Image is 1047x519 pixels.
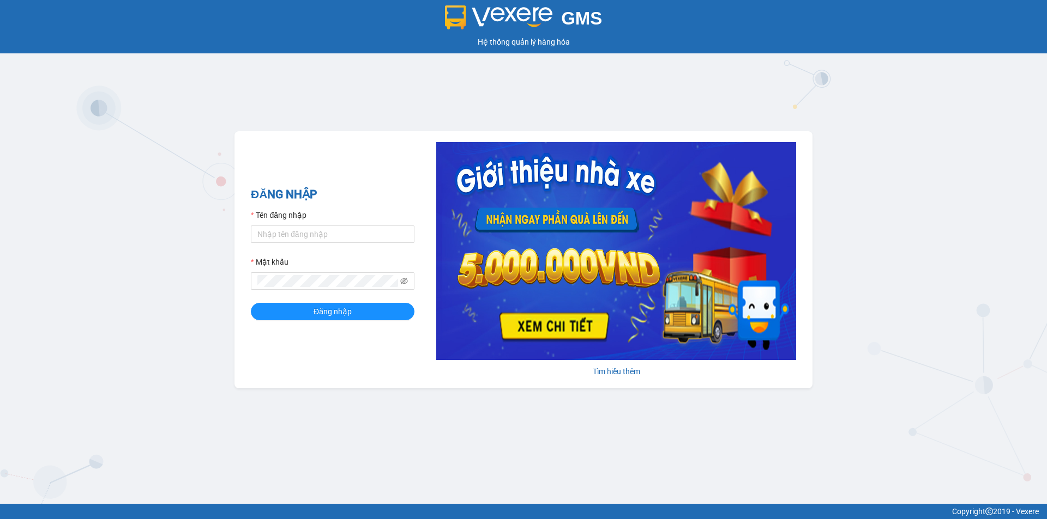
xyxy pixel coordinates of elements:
label: Tên đăng nhập [251,209,306,221]
span: eye-invisible [400,277,408,285]
img: banner-0 [436,142,796,360]
button: Đăng nhập [251,303,414,320]
span: GMS [561,8,602,28]
h2: ĐĂNG NHẬP [251,186,414,204]
div: Copyright 2019 - Vexere [8,505,1039,517]
img: logo 2 [445,5,553,29]
div: Tìm hiểu thêm [436,365,796,377]
input: Tên đăng nhập [251,225,414,243]
span: copyright [985,508,993,515]
label: Mật khẩu [251,256,288,268]
span: Đăng nhập [314,306,352,317]
input: Mật khẩu [257,275,398,287]
div: Hệ thống quản lý hàng hóa [3,36,1044,48]
a: GMS [445,16,603,25]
